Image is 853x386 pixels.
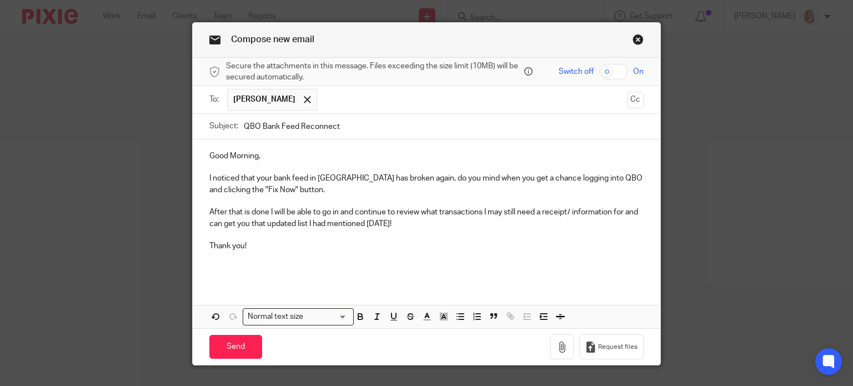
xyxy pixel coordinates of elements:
[231,35,314,44] span: Compose new email
[209,335,262,359] input: Send
[245,311,306,323] span: Normal text size
[209,207,644,229] p: After that is done I will be able to go in and continue to review what transactions I may still n...
[209,94,222,105] label: To:
[209,173,644,195] p: I noticed that your bank feed in [GEOGRAPHIC_DATA] has broken again, do you mind when you get a c...
[209,151,644,162] p: Good Morning,
[243,308,354,325] div: Search for option
[226,61,521,83] span: Secure the attachments in this message. Files exceeding the size limit (10MB) will be secured aut...
[627,92,644,108] button: Cc
[598,343,638,352] span: Request files
[209,121,238,132] label: Subject:
[209,240,644,252] p: Thank you!
[233,94,295,105] span: [PERSON_NAME]
[307,311,347,323] input: Search for option
[559,66,594,77] span: Switch off
[579,334,644,359] button: Request files
[633,66,644,77] span: On
[633,34,644,49] a: Close this dialog window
